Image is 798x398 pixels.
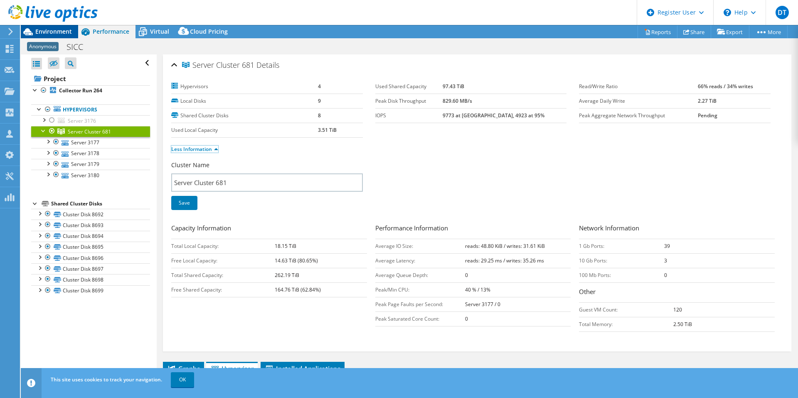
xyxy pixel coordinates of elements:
span: Hypervisor [210,364,254,373]
a: Hypervisors [31,104,150,115]
span: Cloud Pricing [190,27,228,35]
b: 0 [465,272,468,279]
label: Used Shared Capacity [375,82,443,91]
a: Cluster Disk 8695 [31,242,150,252]
b: reads: 29.25 ms / writes: 35.26 ms [465,257,544,264]
a: Cluster Disk 8694 [31,231,150,242]
label: Peak Aggregate Network Throughput [579,111,698,120]
b: 164.76 TiB (62.84%) [275,286,321,293]
h3: Capacity Information [171,223,367,235]
b: 3.51 TiB [318,126,337,133]
a: Project [31,72,150,85]
b: 18.15 TiB [275,242,296,250]
span: Anonymous [27,42,59,51]
a: Cluster Disk 8692 [31,209,150,220]
a: Export [711,25,749,38]
b: 262.19 TiB [275,272,299,279]
span: Virtual [150,27,169,35]
td: Peak/Min CPU: [375,282,465,297]
b: 9773 at [GEOGRAPHIC_DATA], 4923 at 95% [443,112,544,119]
div: Shared Cluster Disks [51,199,150,209]
b: 8 [318,112,321,119]
td: Peak Saturated Core Count: [375,311,465,326]
b: 39 [664,242,670,250]
a: More [749,25,788,38]
span: DT [776,6,789,19]
td: Total Local Capacity: [171,239,275,253]
b: Server 3177 / 0 [465,301,500,308]
a: Cluster Disk 8696 [31,252,150,263]
a: Cluster Disk 8693 [31,220,150,230]
a: Share [677,25,711,38]
span: Server Cluster 681 [182,61,254,69]
span: Performance [93,27,129,35]
svg: \n [724,9,731,16]
td: Average Latency: [375,253,465,268]
td: Total Memory: [579,317,673,331]
b: 0 [664,272,667,279]
label: Peak Disk Throughput [375,97,443,105]
b: 2.27 TiB [698,97,717,104]
b: Collector Run 264 [59,87,102,94]
td: Total Shared Capacity: [171,268,275,282]
h1: SICC [63,42,96,52]
b: 3 [664,257,667,264]
a: Cluster Disk 8699 [31,285,150,296]
label: Local Disks [171,97,318,105]
a: Server 3179 [31,159,150,170]
b: 0 [465,315,468,322]
td: Average IO Size: [375,239,465,253]
span: Details [256,60,279,70]
label: Read/Write Ratio [579,82,698,91]
a: Server 3180 [31,170,150,180]
a: Server 3178 [31,148,150,159]
a: Server 3176 [31,115,150,126]
span: Server Cluster 681 [68,128,111,135]
b: 9 [318,97,321,104]
span: This site uses cookies to track your navigation. [51,376,162,383]
a: Collector Run 264 [31,85,150,96]
span: Installed Applications [265,364,340,373]
label: Shared Cluster Disks [171,111,318,120]
b: 66% reads / 34% writes [698,83,753,90]
label: Average Daily Write [579,97,698,105]
label: IOPS [375,111,443,120]
b: 829.60 MB/s [443,97,472,104]
span: Environment [35,27,72,35]
td: Free Local Capacity: [171,253,275,268]
b: Pending [698,112,717,119]
a: Save [171,196,197,210]
a: Server 3177 [31,137,150,148]
span: Server 3176 [68,117,96,124]
a: OK [171,372,194,387]
b: 14.63 TiB (80.65%) [275,257,318,264]
a: Reports [638,25,677,38]
b: 97.43 TiB [443,83,464,90]
b: 40 % / 13% [465,286,490,293]
h3: Other [579,287,775,298]
h3: Performance Information [375,223,571,235]
span: Graphs [167,364,200,373]
td: 10 Gb Ports: [579,253,664,268]
td: Free Shared Capacity: [171,282,275,297]
b: reads: 48.80 KiB / writes: 31.61 KiB [465,242,545,250]
label: Hypervisors [171,82,318,91]
label: Cluster Name [171,161,209,169]
td: Average Queue Depth: [375,268,465,282]
a: Cluster Disk 8698 [31,274,150,285]
b: 2.50 TiB [673,321,692,328]
a: Server Cluster 681 [31,126,150,137]
td: Guest VM Count: [579,302,673,317]
td: 100 Mb Ports: [579,268,664,282]
a: Cluster Disk 8697 [31,263,150,274]
b: 120 [673,306,682,313]
b: 4 [318,83,321,90]
h3: Network Information [579,223,775,235]
label: Used Local Capacity [171,126,318,134]
td: 1 Gb Ports: [579,239,664,253]
td: Peak Page Faults per Second: [375,297,465,311]
a: Less Information [171,146,218,153]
